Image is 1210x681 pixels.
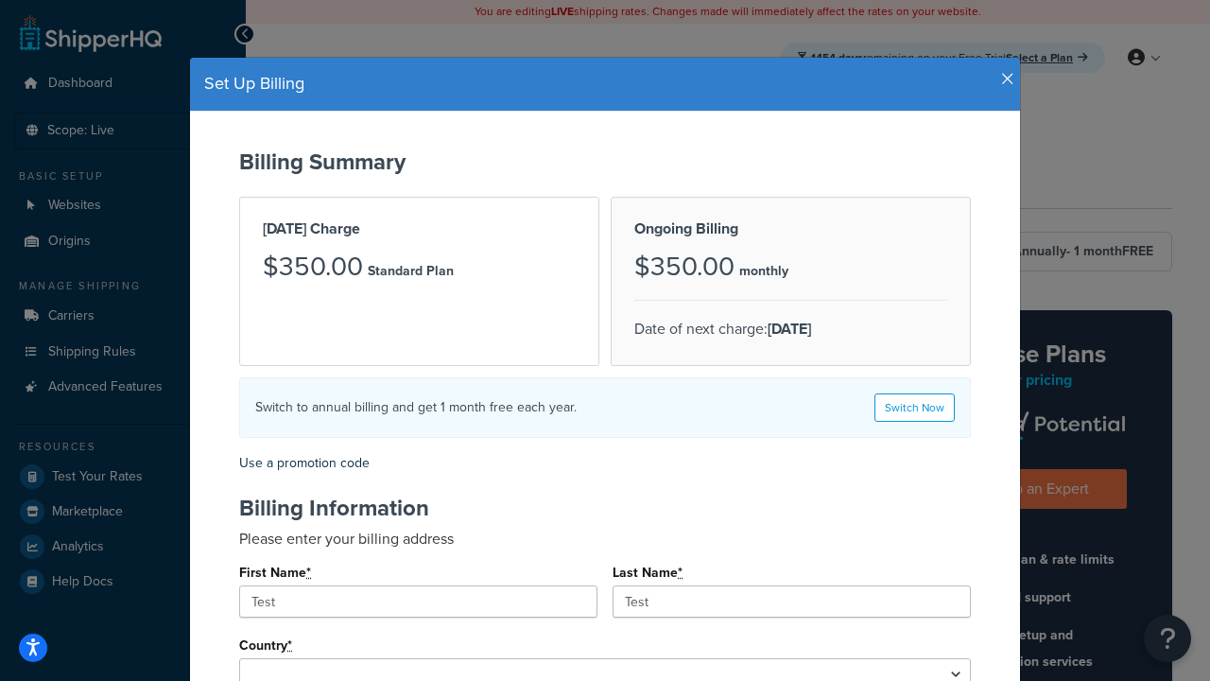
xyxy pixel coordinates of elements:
h4: Set Up Billing [204,72,1006,96]
h4: Switch to annual billing and get 1 month free each year. [255,397,577,417]
strong: [DATE] [768,318,811,340]
p: Please enter your billing address [239,528,971,550]
h2: Billing Summary [239,149,971,174]
h3: $350.00 [263,253,363,282]
abbr: required [678,563,683,583]
abbr: required [306,563,311,583]
p: monthly [739,258,788,285]
label: Country [239,638,293,654]
label: Last Name [613,566,683,581]
abbr: required [287,636,292,655]
h2: Ongoing Billing [634,220,947,237]
h3: $350.00 [634,253,735,282]
p: Date of next charge: [634,316,947,342]
h2: Billing Information [239,496,971,520]
a: Use a promotion code [239,453,370,473]
label: First Name [239,566,312,581]
p: Standard Plan [368,258,454,285]
a: Switch Now [874,393,955,422]
h2: [DATE] Charge [263,220,576,237]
